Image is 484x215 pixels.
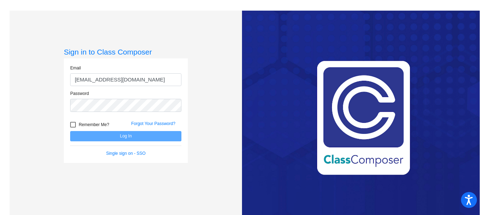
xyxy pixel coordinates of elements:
label: Password [70,90,89,97]
h3: Sign in to Class Composer [64,47,188,56]
a: Forgot Your Password? [131,121,175,126]
span: Remember Me? [79,120,109,129]
a: Single sign on - SSO [106,151,145,156]
button: Log In [70,131,181,141]
label: Email [70,65,81,71]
